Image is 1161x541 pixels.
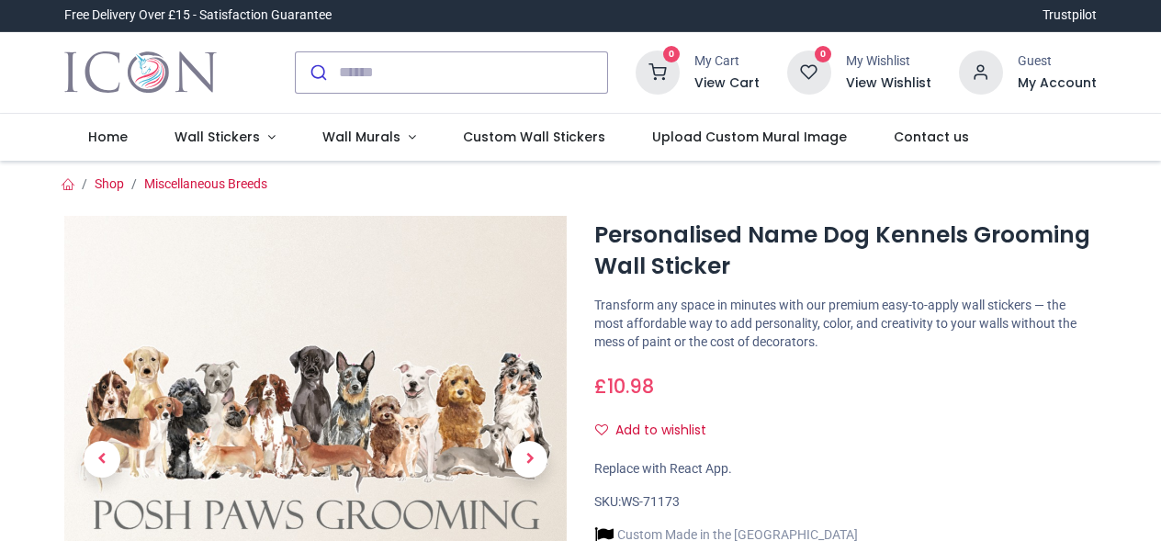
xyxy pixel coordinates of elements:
a: View Cart [694,74,760,93]
a: Wall Stickers [152,114,299,162]
sup: 0 [663,46,681,63]
i: Add to wishlist [595,423,608,436]
a: Wall Murals [299,114,439,162]
span: WS-71173 [621,494,680,509]
span: £ [594,373,654,400]
span: Home [88,128,128,146]
a: 0 [636,63,680,78]
span: Contact us [894,128,969,146]
sup: 0 [815,46,832,63]
span: Next [511,441,547,478]
button: Add to wishlistAdd to wishlist [594,415,722,446]
div: My Wishlist [846,52,931,71]
a: My Account [1018,74,1097,93]
a: Miscellaneous Breeds [144,176,267,191]
a: View Wishlist [846,74,931,93]
div: My Cart [694,52,760,71]
h1: Personalised Name Dog Kennels Grooming Wall Sticker [594,220,1097,283]
span: Custom Wall Stickers [463,128,605,146]
span: 10.98 [607,373,654,400]
span: Wall Stickers [175,128,260,146]
div: SKU: [594,493,1097,512]
p: Transform any space in minutes with our premium easy-to-apply wall stickers — the most affordable... [594,297,1097,351]
a: 0 [787,63,831,78]
span: Previous [84,441,120,478]
img: Icon Wall Stickers [64,47,216,98]
span: Wall Murals [322,128,400,146]
div: Guest [1018,52,1097,71]
div: Replace with React App. [594,460,1097,479]
div: Free Delivery Over £15 - Satisfaction Guarantee [64,6,332,25]
a: Shop [95,176,124,191]
span: Upload Custom Mural Image [652,128,847,146]
a: Logo of Icon Wall Stickers [64,47,216,98]
a: Trustpilot [1043,6,1097,25]
button: Submit [296,52,339,93]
